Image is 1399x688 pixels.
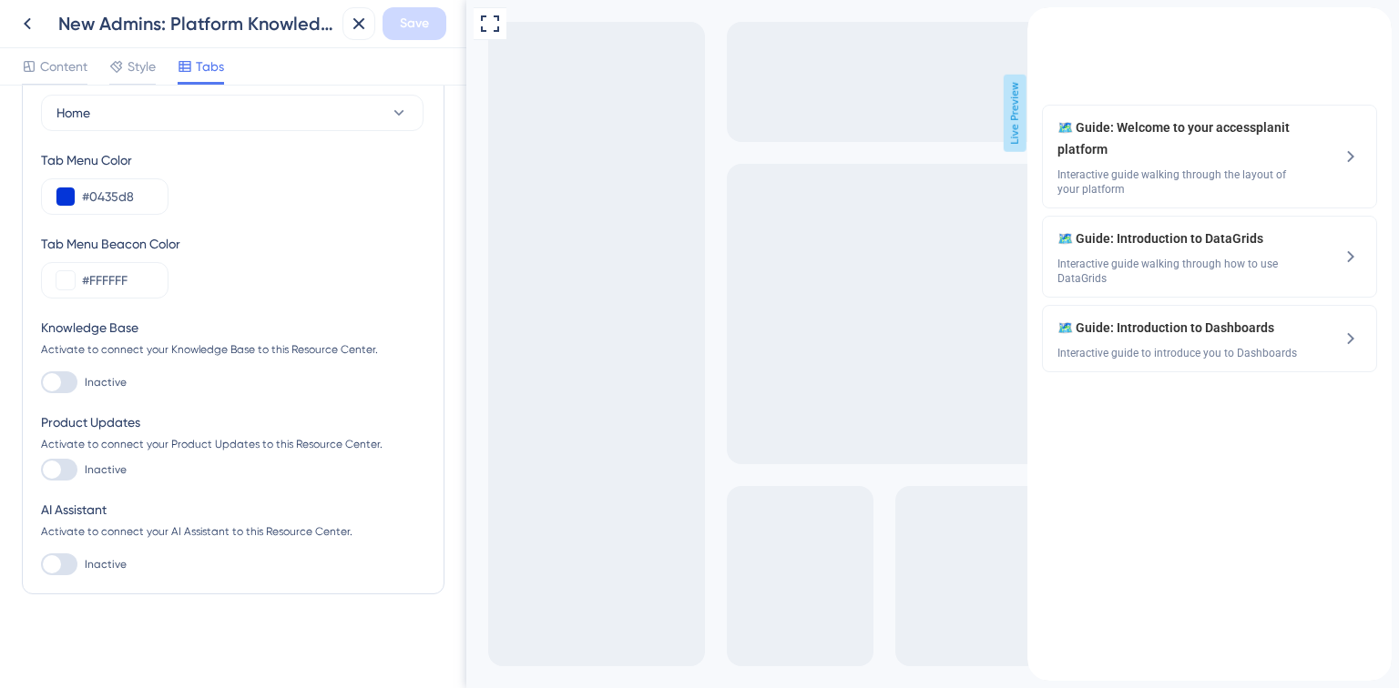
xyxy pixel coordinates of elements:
span: 🗺️ Guide: Introduction to Dashboards [30,309,247,331]
span: Home [56,102,90,124]
span: 🗺️ Guide: Welcome to your accessplanit platform [30,109,273,153]
button: Save [383,7,446,40]
div: 🗺️ Guide: Introduction to DataGrids [30,220,273,278]
div: Activate to connect your Knowledge Base to this Resource Center. [41,342,425,357]
div: Tab Menu Beacon Color [41,233,425,255]
div: Knowledge Base [41,317,425,339]
span: Save [400,13,429,35]
div: 🗺️ Guide: Introduction to Dashboards [30,309,273,353]
div: 🗺️ Guide: Welcome to your accessplanit platform [30,109,273,189]
span: Platform knowledge [42,5,167,26]
div: Product Updates [41,411,425,433]
span: Content [40,56,87,77]
span: Inactive [85,557,127,572]
span: Style [128,56,156,77]
span: Live Preview [537,75,560,152]
div: 3 [179,9,184,24]
span: Inactive [85,375,127,390]
span: Inactive [85,462,127,477]
span: Interactive guide walking through the layout of your platform [30,160,273,189]
div: Tab Menu Color [41,149,425,171]
div: AI Assistant [41,499,425,521]
div: New Admins: Platform Knowledge [58,11,335,36]
button: Home [41,95,424,131]
span: Interactive guide walking through how to use DataGrids [30,249,273,278]
div: Activate to connect your AI Assistant to this Resource Center. [41,524,425,539]
span: Interactive guide to introduce you to Dashboards [30,339,273,353]
span: Tabs [196,56,224,77]
div: Activate to connect your Product Updates to this Resource Center. [41,437,425,451]
span: 🗺️ Guide: Introduction to DataGrids [30,220,236,242]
